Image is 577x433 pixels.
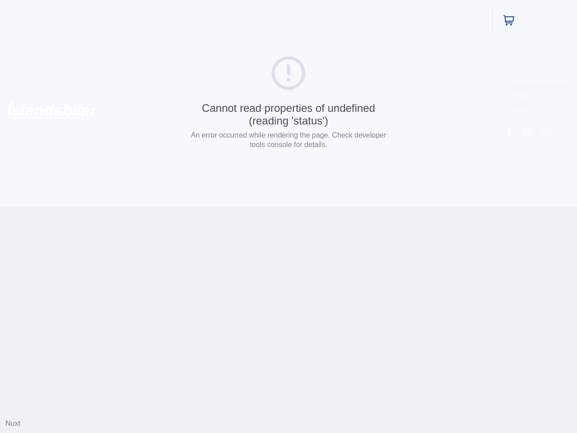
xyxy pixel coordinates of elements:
[7,4,34,31] button: Opna LiveChat spjallviðmót
[507,106,532,115] a: Söluskrá
[507,76,570,84] a: Persónuverndarstefna
[187,130,390,149] p: An error occurred while rendering the page. Check developer tools console for details.
[507,91,534,100] a: Skilmalar
[187,102,390,127] div: Cannot read properties of undefined (reading 'status')
[5,419,20,427] a: Nuxt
